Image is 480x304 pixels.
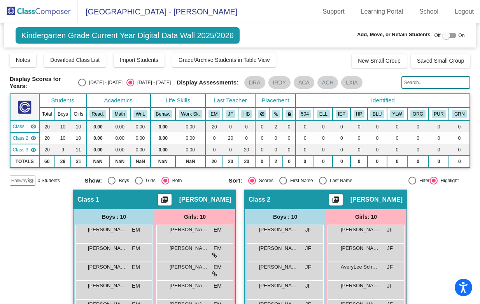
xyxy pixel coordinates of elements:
th: Green Team [449,107,470,121]
td: 0 [449,121,470,132]
div: Boys : 10 [245,209,326,225]
span: Display Assessments: [177,79,238,86]
span: Class 1 [77,196,99,204]
td: 0.00 [130,144,151,156]
span: EM [214,282,222,290]
span: Download Class List [50,57,100,63]
button: HP [354,110,364,118]
a: School [413,5,445,18]
span: Saved Small Group [417,58,464,64]
td: 0.00 [86,144,110,156]
span: AveryLee Schweitzerhof [341,263,380,271]
th: Resource [333,107,350,121]
div: First Name [287,177,313,184]
mat-chip: ACA [294,76,314,89]
div: Filter [416,177,430,184]
td: 0 [449,156,470,167]
td: 20 [205,121,223,132]
td: 0 [296,132,314,144]
span: JF [387,282,393,290]
button: ELL [317,110,330,118]
td: NaN [151,156,175,167]
td: 60 [39,156,55,167]
span: Show: [84,177,102,184]
td: 0 [314,132,333,144]
th: Girls [71,107,86,121]
td: 0 [387,156,407,167]
td: 0.00 [151,121,175,132]
td: 0 [429,144,449,156]
button: Print Students Details [329,194,343,206]
mat-chip: LXIA [341,76,362,89]
td: 0 [407,121,429,132]
td: NaN [175,156,205,167]
span: [PERSON_NAME] [88,282,127,290]
a: Logout [448,5,480,18]
td: 20 [223,156,238,167]
span: [PERSON_NAME] [170,282,208,290]
input: Search... [401,76,471,89]
mat-chip: DRA [244,76,265,89]
div: [DATE] - [DATE] [86,79,123,86]
th: Health Plan [350,107,367,121]
td: 9 [55,144,71,156]
th: 504 Plan [296,107,314,121]
th: Keep with students [269,107,283,121]
td: 0 [333,132,350,144]
span: [PERSON_NAME] [170,244,208,252]
span: EM [214,226,222,234]
td: 0 [314,121,333,132]
td: 0 [429,121,449,132]
td: 0 [314,156,333,167]
div: Both [169,177,182,184]
button: New Small Group [352,54,407,68]
th: Blue Team [368,107,387,121]
th: Identified [296,94,470,107]
button: Writ. [133,110,147,118]
td: 0 [350,121,367,132]
th: Life Skills [151,94,206,107]
td: 10 [55,121,71,132]
mat-icon: picture_as_pdf [331,196,340,207]
span: [PERSON_NAME] [PERSON_NAME] [259,263,298,271]
td: 0 [223,144,238,156]
span: Class 2 [13,135,28,142]
button: Grade/Archive Students in Table View [172,53,276,67]
button: Download Class List [44,53,106,67]
td: 0.00 [175,121,205,132]
td: 0.00 [109,121,130,132]
td: 2 [269,156,283,167]
span: EM [132,263,140,271]
mat-chip: ACH [317,76,338,89]
td: 0 [296,144,314,156]
th: English Language Learner [314,107,333,121]
td: 10 [71,121,86,132]
th: Yellow Team [387,107,407,121]
span: Class 2 [249,196,270,204]
span: Grade/Archive Students in Table View [179,57,270,63]
td: 10 [55,132,71,144]
mat-radio-group: Select an option [229,177,367,185]
td: 0.00 [175,132,205,144]
td: 0.00 [109,132,130,144]
td: 0 [255,121,269,132]
button: ORG [410,110,426,118]
span: JF [387,263,393,271]
button: YLW [390,110,405,118]
th: Placement [255,94,296,107]
td: TOTALS [10,156,39,167]
td: 0 [429,156,449,167]
td: 0 [283,144,296,156]
td: 2 [269,121,283,132]
td: 20 [39,132,55,144]
td: 0 [296,121,314,132]
div: Boys : 10 [74,209,154,225]
div: Highlight [438,177,459,184]
div: Scores [256,177,273,184]
button: Work Sk. [179,110,202,118]
td: 0 [314,144,333,156]
td: 0 [283,132,296,144]
span: JF [305,244,311,253]
mat-radio-group: Select an option [84,177,222,185]
td: 0 [350,144,367,156]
